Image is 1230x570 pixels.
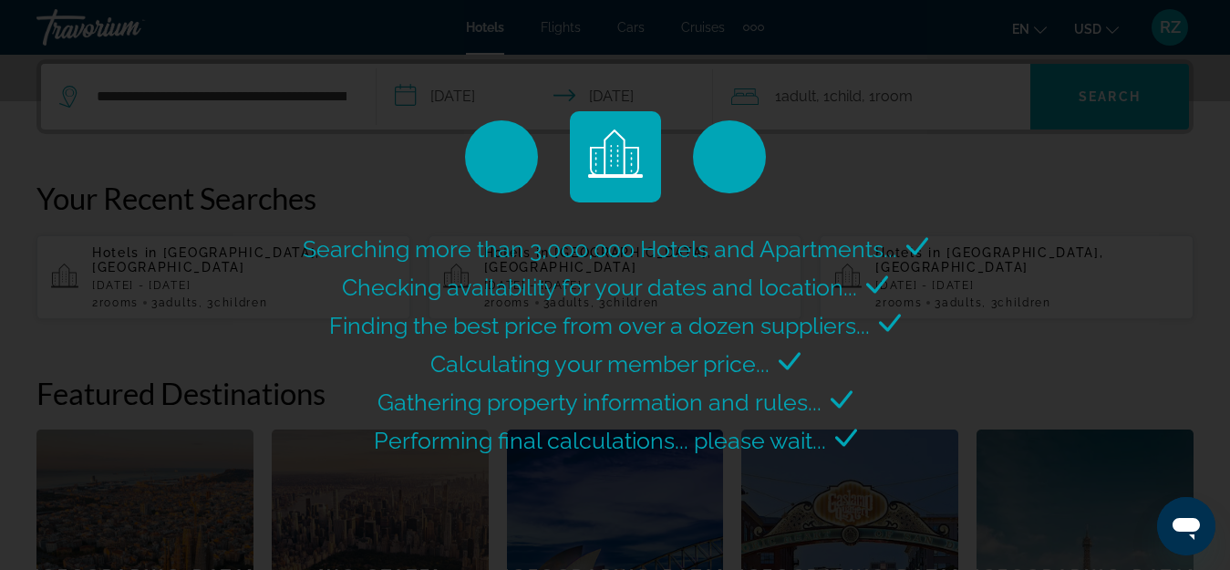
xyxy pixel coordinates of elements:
[342,274,857,301] span: Checking availability for your dates and location...
[329,312,870,339] span: Finding the best price from over a dozen suppliers...
[303,235,897,263] span: Searching more than 3,000,000 Hotels and Apartments...
[377,389,822,416] span: Gathering property information and rules...
[430,350,770,378] span: Calculating your member price...
[374,427,826,454] span: Performing final calculations... please wait...
[1157,497,1215,555] iframe: Кнопка запуска окна обмена сообщениями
